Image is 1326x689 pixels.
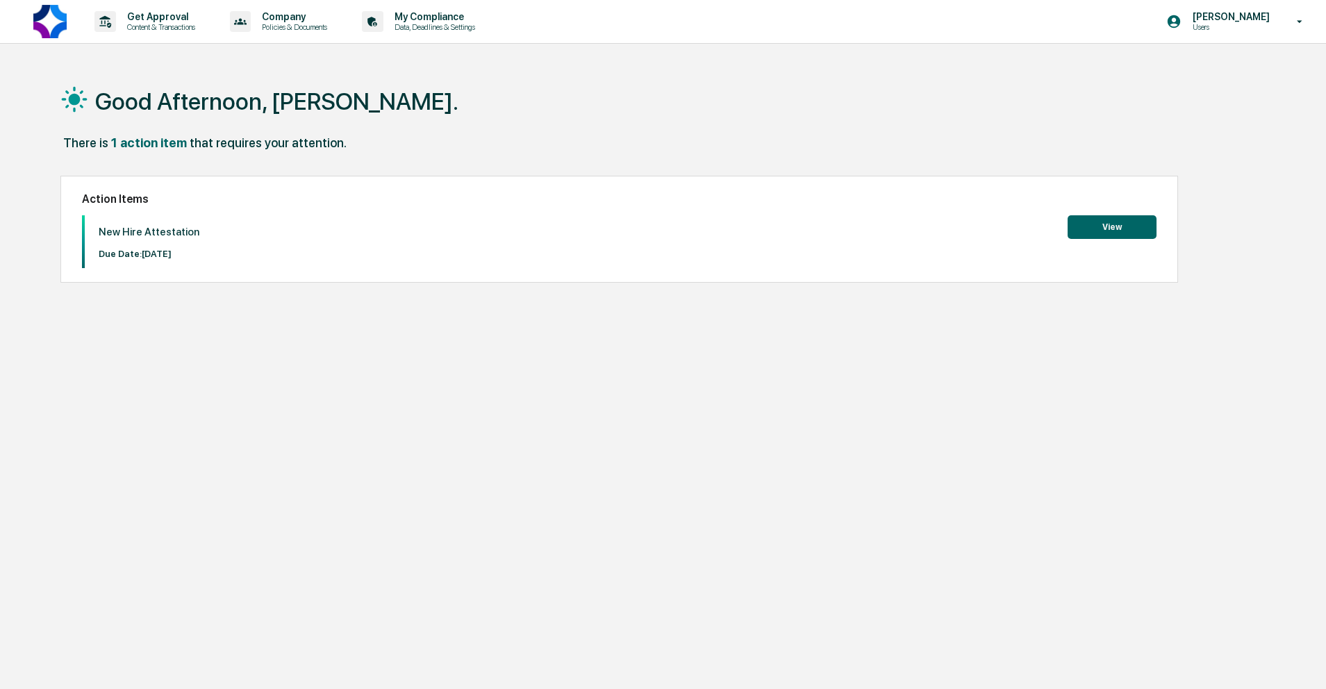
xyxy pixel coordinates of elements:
p: Get Approval [116,11,202,22]
button: View [1068,215,1157,239]
h2: Action Items [82,192,1156,206]
div: 1 action item [111,135,187,150]
p: Content & Transactions [116,22,202,32]
p: Company [251,11,334,22]
p: My Compliance [383,11,482,22]
p: Users [1182,22,1277,32]
p: Due Date: [DATE] [99,249,199,259]
div: There is [63,135,108,150]
div: that requires your attention. [190,135,347,150]
p: Policies & Documents [251,22,334,32]
h1: Good Afternoon, [PERSON_NAME]. [95,88,458,115]
p: New Hire Attestation [99,226,199,238]
img: logo [33,5,67,38]
p: [PERSON_NAME] [1182,11,1277,22]
p: Data, Deadlines & Settings [383,22,482,32]
a: View [1068,219,1157,233]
